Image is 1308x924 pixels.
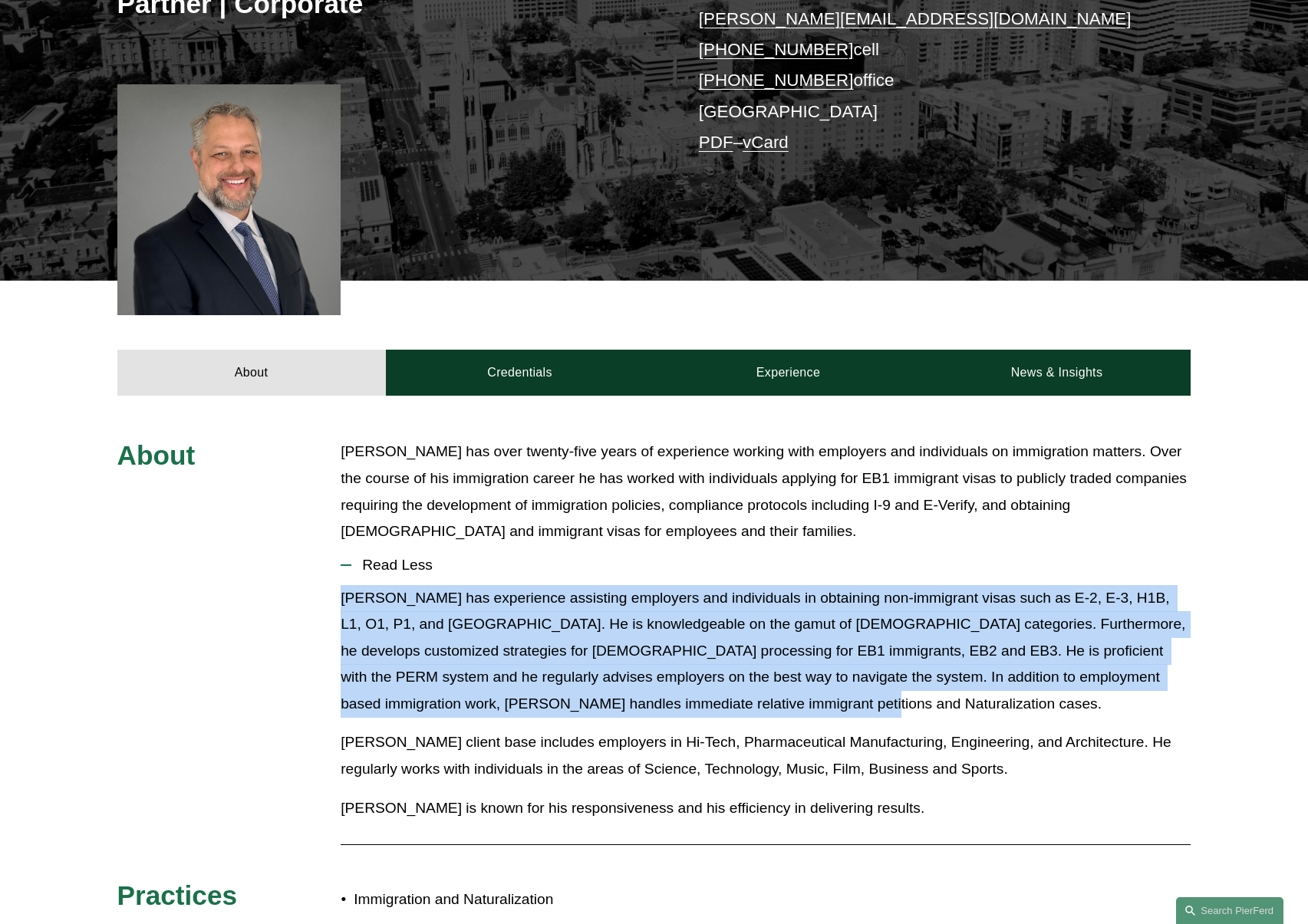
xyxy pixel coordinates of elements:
[699,9,1132,28] a: [PERSON_NAME][EMAIL_ADDRESS][DOMAIN_NAME]
[341,729,1191,782] p: [PERSON_NAME] client base includes employers in Hi-Tech, Pharmaceutical Manufacturing, Engineerin...
[354,886,654,913] p: Immigration and Naturalization
[699,133,733,152] a: PDF
[117,440,196,470] span: About
[341,439,1191,544] p: [PERSON_NAME] has over twenty-five years of experience working with employers and individuals on ...
[699,4,1146,159] p: cell office [GEOGRAPHIC_DATA] –
[341,585,1191,718] p: [PERSON_NAME] has experience assisting employers and individuals in obtaining non-immigrant visas...
[341,795,1191,822] p: [PERSON_NAME] is known for his responsiveness and his efficiency in delivering results.
[341,545,1191,585] button: Read Less
[699,40,854,59] a: [PHONE_NUMBER]
[117,350,386,396] a: About
[1176,897,1283,924] a: Search this site
[699,71,854,90] a: [PHONE_NUMBER]
[654,350,923,396] a: Experience
[341,585,1191,834] div: Read Less
[386,350,654,396] a: Credentials
[743,133,789,152] a: vCard
[922,350,1191,396] a: News & Insights
[351,557,1191,574] span: Read Less
[117,880,238,910] span: Practices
